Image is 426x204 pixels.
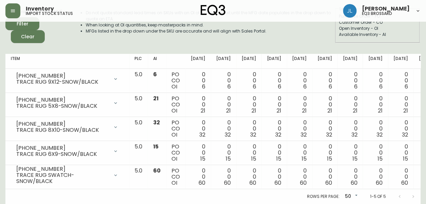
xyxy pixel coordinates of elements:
[16,151,109,157] div: TRACE RUG 6X9-SNOW/BLACK
[368,96,383,114] div: 0 0
[307,193,339,200] p: Rows per page:
[318,144,332,162] div: 0 0
[129,54,148,69] th: PLC
[352,107,357,115] span: 21
[236,54,262,69] th: [DATE]
[326,131,332,139] span: 32
[376,179,383,187] span: 60
[199,179,205,187] span: 60
[292,168,307,186] div: 0 0
[171,131,177,139] span: OI
[251,155,256,163] span: 15
[242,168,256,186] div: 0 0
[5,17,39,30] button: Filter
[261,54,287,69] th: [DATE]
[153,167,161,175] span: 60
[252,83,256,90] span: 6
[216,96,231,114] div: 0 0
[199,131,205,139] span: 32
[242,144,256,162] div: 0 0
[300,179,307,187] span: 60
[191,120,205,138] div: 0 0
[216,168,231,186] div: 0 0
[191,144,205,162] div: 0 0
[171,96,180,114] div: PO CO
[403,107,408,115] span: 21
[318,96,332,114] div: 0 0
[16,166,109,172] div: [PHONE_NUMBER]
[287,54,312,69] th: [DATE]
[16,127,109,133] div: TRACE RUG 8X10-SNOW/BLACK
[318,168,332,186] div: 0 0
[292,120,307,138] div: 0 0
[16,121,109,127] div: [PHONE_NUMBER]
[343,96,358,114] div: 0 0
[393,120,408,138] div: 0 0
[171,168,180,186] div: PO CO
[393,96,408,114] div: 0 0
[202,83,205,90] span: 6
[362,12,392,16] h5: eq3 brossard
[227,83,231,90] span: 6
[226,107,231,115] span: 21
[16,145,109,151] div: [PHONE_NUMBER]
[129,165,148,189] td: 5.0
[16,73,109,79] div: [PHONE_NUMBER]
[11,120,124,135] div: [PHONE_NUMBER]TRACE RUG 8X10-SNOW/BLACK
[302,107,307,115] span: 21
[11,168,124,183] div: [PHONE_NUMBER]TRACE RUG SWATCH-SNOW/BLACK
[275,179,281,187] span: 60
[211,54,236,69] th: [DATE]
[267,72,281,90] div: 0 0
[200,155,205,163] span: 15
[148,54,166,69] th: AI
[339,32,416,38] div: Available Inventory - AI
[378,155,383,163] span: 15
[327,155,332,163] span: 15
[171,120,180,138] div: PO CO
[267,120,281,138] div: 0 0
[354,83,357,90] span: 6
[86,28,334,34] li: MFGs listed in the drop down under the SKU are accurate and will align with Sales Portal.
[362,6,410,12] span: [PERSON_NAME]
[302,155,307,163] span: 15
[191,72,205,90] div: 0 0
[278,83,281,90] span: 6
[370,193,386,200] p: 1-5 of 5
[267,168,281,186] div: 0 0
[368,144,383,162] div: 0 0
[276,155,281,163] span: 15
[171,144,180,162] div: PO CO
[393,144,408,162] div: 0 0
[343,72,358,90] div: 0 0
[153,70,157,78] span: 6
[242,72,256,90] div: 0 0
[171,179,177,187] span: OI
[86,22,334,28] li: When looking at OI quantities, keep masterpacks in mind.
[393,168,408,186] div: 0 0
[292,72,307,90] div: 0 0
[379,83,383,90] span: 6
[343,168,358,186] div: 0 0
[402,131,408,139] span: 32
[11,72,124,86] div: [PHONE_NUMBER]TRACE RUG 9X12-SNOW/BLACK
[224,179,231,187] span: 60
[338,54,363,69] th: [DATE]
[16,172,109,184] div: TRACE RUG SWATCH-SNOW/BLACK
[405,83,408,90] span: 6
[250,131,256,139] span: 32
[191,96,205,114] div: 0 0
[339,25,416,32] div: Open Inventory - OI
[11,144,124,159] div: [PHONE_NUMBER]TRACE RUG 6X9-SNOW/BLACK
[368,168,383,186] div: 0 0
[201,107,205,115] span: 21
[216,144,231,162] div: 0 0
[225,131,231,139] span: 32
[267,96,281,114] div: 0 0
[352,155,357,163] span: 15
[129,117,148,141] td: 5.0
[16,79,109,85] div: TRACE RUG 9X12-SNOW/BLACK
[171,72,180,90] div: PO CO
[342,191,359,202] div: 50
[201,5,226,16] img: logo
